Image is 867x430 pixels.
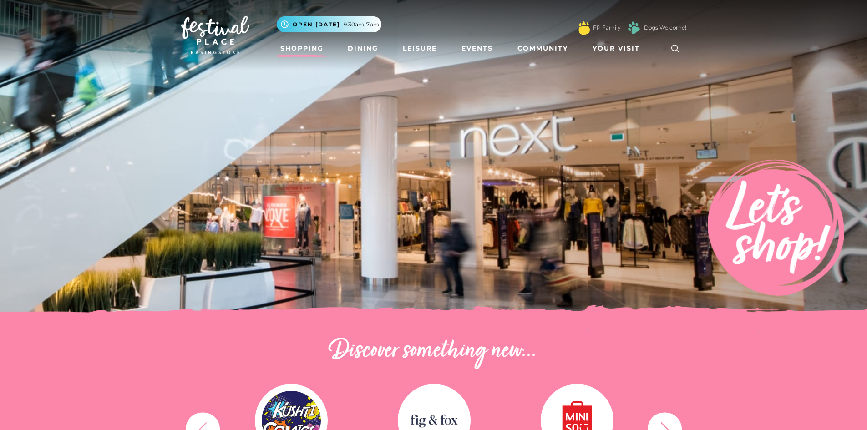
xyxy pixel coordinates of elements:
a: Your Visit [589,40,648,57]
a: Dogs Welcome! [644,24,686,32]
a: Leisure [399,40,441,57]
a: FP Family [593,24,620,32]
a: Events [458,40,497,57]
h2: Discover something new... [181,337,686,366]
span: Open [DATE] [293,20,340,29]
span: 9.30am-7pm [344,20,379,29]
a: Shopping [277,40,327,57]
a: Community [514,40,572,57]
img: Festival Place Logo [181,16,249,54]
button: Open [DATE] 9.30am-7pm [277,16,381,32]
a: Dining [344,40,382,57]
span: Your Visit [593,44,640,53]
